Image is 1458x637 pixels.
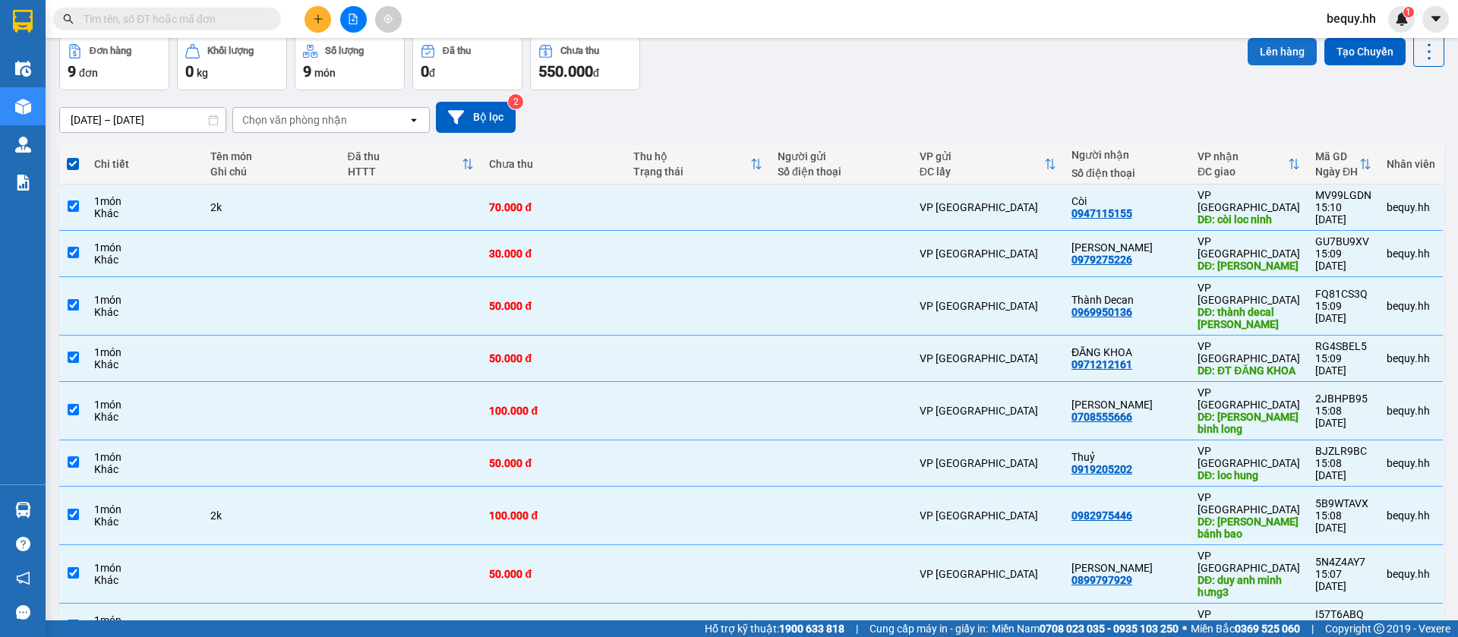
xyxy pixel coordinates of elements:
[340,6,367,33] button: file-add
[1071,399,1182,411] div: Qin Qin
[920,509,1056,522] div: VP [GEOGRAPHIC_DATA]
[1071,574,1132,586] div: 0899797929
[1190,144,1308,184] th: Toggle SortBy
[94,207,194,219] div: Khác
[60,108,226,132] input: Select a date range.
[920,352,1056,364] div: VP [GEOGRAPHIC_DATA]
[436,102,516,133] button: Bộ lọc
[348,14,358,24] span: file-add
[489,405,618,417] div: 100.000 đ
[313,14,323,24] span: plus
[63,14,74,24] span: search
[421,62,429,80] span: 0
[489,509,618,522] div: 100.000 đ
[94,254,194,266] div: Khác
[530,36,640,90] button: Chưa thu550.000đ
[94,562,194,574] div: 1 món
[856,620,858,637] span: |
[1071,346,1182,358] div: ĐĂNG KHOA
[1235,623,1300,635] strong: 0369 525 060
[16,605,30,620] span: message
[94,451,194,463] div: 1 món
[489,300,618,312] div: 50.000 đ
[1314,9,1388,28] span: bequy.hh
[705,620,844,637] span: Hỗ trợ kỹ thuật:
[1315,556,1371,568] div: 5N4Z4AY7
[94,503,194,516] div: 1 món
[94,195,194,207] div: 1 món
[1071,411,1132,423] div: 0708555666
[15,502,31,518] img: warehouse-icon
[383,14,393,24] span: aim
[15,175,31,191] img: solution-icon
[920,248,1056,260] div: VP [GEOGRAPHIC_DATA]
[1198,516,1300,540] div: DĐ: Lộc Ninh bánh bao
[1198,550,1300,574] div: VP [GEOGRAPHIC_DATA]
[1071,167,1182,179] div: Số điện thoại
[210,150,333,162] div: Tên món
[16,537,30,551] span: question-circle
[1315,352,1371,377] div: 15:09 [DATE]
[185,62,194,80] span: 0
[920,150,1044,162] div: VP gửi
[1198,282,1300,306] div: VP [GEOGRAPHIC_DATA]
[94,158,194,170] div: Chi tiết
[1374,623,1384,634] span: copyright
[15,137,31,153] img: warehouse-icon
[1315,457,1371,481] div: 15:08 [DATE]
[912,144,1064,184] th: Toggle SortBy
[1315,445,1371,457] div: BJZLR9BC
[1198,445,1300,469] div: VP [GEOGRAPHIC_DATA]
[633,150,750,162] div: Thu hộ
[489,352,618,364] div: 50.000 đ
[1198,340,1300,364] div: VP [GEOGRAPHIC_DATA]
[778,166,904,178] div: Số điện thoại
[1071,451,1182,463] div: Thuỷ
[1315,405,1371,429] div: 15:08 [DATE]
[1071,149,1182,161] div: Người nhận
[1198,386,1300,411] div: VP [GEOGRAPHIC_DATA]
[16,571,30,585] span: notification
[1315,166,1359,178] div: Ngày ĐH
[1198,364,1300,377] div: DĐ: ĐT ĐĂNG KHOA
[1040,623,1179,635] strong: 0708 023 035 - 0935 103 250
[560,46,599,56] div: Chưa thu
[1198,411,1300,435] div: DĐ: qin qin binh long
[1198,213,1300,225] div: DĐ: còi loc ninh
[920,300,1056,312] div: VP [GEOGRAPHIC_DATA]
[1071,463,1132,475] div: 0919205202
[94,411,194,423] div: Khác
[920,166,1044,178] div: ĐC lấy
[210,509,333,522] div: 2k
[68,62,76,80] span: 9
[1198,306,1300,330] div: DĐ: thành decal minh hưng
[489,457,618,469] div: 50.000 đ
[489,201,618,213] div: 70.000 đ
[94,463,194,475] div: Khác
[1315,235,1371,248] div: GU7BU9XV
[633,166,750,178] div: Trạng thái
[1071,358,1132,371] div: 0971212161
[779,623,844,635] strong: 1900 633 818
[1315,201,1371,225] div: 15:10 [DATE]
[314,67,336,79] span: món
[1198,491,1300,516] div: VP [GEOGRAPHIC_DATA]
[1248,38,1317,65] button: Lên hàng
[920,201,1056,213] div: VP [GEOGRAPHIC_DATA]
[15,99,31,115] img: warehouse-icon
[489,158,618,170] div: Chưa thu
[305,6,331,33] button: plus
[303,62,311,80] span: 9
[538,62,593,80] span: 550.000
[295,36,405,90] button: Số lượng9món
[13,10,33,33] img: logo-vxr
[59,36,169,90] button: Đơn hàng9đơn
[1182,626,1187,632] span: ⚪️
[1387,509,1435,522] div: bequy.hh
[1387,300,1435,312] div: bequy.hh
[920,620,1056,632] div: VP [GEOGRAPHIC_DATA]
[1315,300,1371,324] div: 15:09 [DATE]
[94,241,194,254] div: 1 món
[210,201,333,213] div: 2k
[1311,620,1314,637] span: |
